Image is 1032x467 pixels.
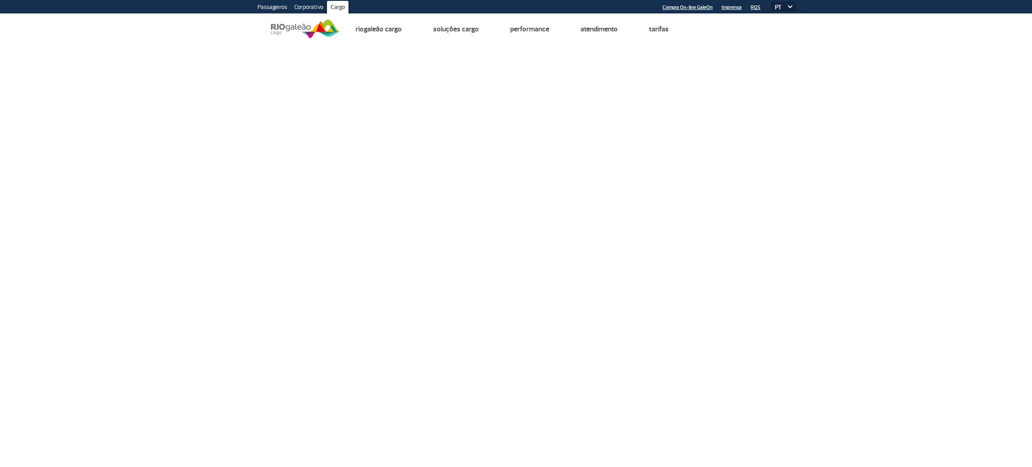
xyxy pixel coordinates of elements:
a: Soluções Cargo [433,25,479,34]
a: Atendimento [580,25,618,34]
a: Corporativo [291,1,327,15]
a: Tarifas [649,25,669,34]
a: Performance [510,25,549,34]
a: Imprensa [722,4,742,10]
a: Riogaleão Cargo [356,25,402,34]
a: RQS [751,4,761,10]
a: Cargo [327,1,348,15]
a: Passageiros [254,1,291,15]
a: Compra On-line GaleOn [662,4,713,10]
